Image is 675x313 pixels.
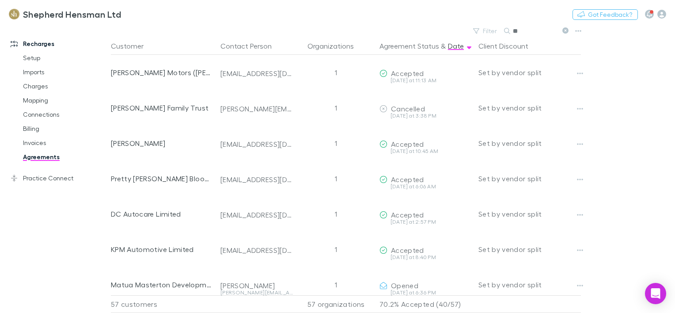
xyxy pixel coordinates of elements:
div: [PERSON_NAME][EMAIL_ADDRESS][DOMAIN_NAME] [220,290,293,295]
div: [PERSON_NAME] Family Trust [111,90,213,126]
div: [EMAIL_ADDRESS][DOMAIN_NAME] [220,175,293,184]
div: [DATE] at 11:13 AM [379,78,471,83]
a: Mapping [14,93,116,107]
div: & [379,37,471,55]
div: [PERSON_NAME] [220,281,293,290]
span: Accepted [391,175,424,183]
span: Opened [391,281,418,290]
div: [DATE] at 6:36 PM [379,290,471,295]
button: Date [448,37,464,55]
div: [DATE] at 10:45 AM [379,149,471,154]
span: Accepted [391,210,424,219]
h3: Shepherd Hensman Ltd [23,9,121,19]
a: Setup [14,51,116,65]
button: Client Discount [478,37,539,55]
a: Imports [14,65,116,79]
div: 1 [296,196,376,232]
button: Filter [469,26,502,36]
div: [DATE] at 2:57 PM [379,219,471,225]
span: Accepted [391,140,424,148]
div: Set by vendor split [478,55,581,90]
a: Connections [14,107,116,122]
a: Charges [14,79,116,93]
div: 1 [296,90,376,126]
div: Set by vendor split [478,196,581,232]
div: [EMAIL_ADDRESS][DOMAIN_NAME] [220,210,293,219]
div: Set by vendor split [478,267,581,302]
div: [DATE] at 6:06 AM [379,184,471,189]
a: Practice Connect [2,171,116,185]
div: Set by vendor split [478,90,581,126]
a: Billing [14,122,116,136]
div: 1 [296,161,376,196]
div: [DATE] at 3:38 PM [379,113,471,118]
div: Set by vendor split [478,126,581,161]
div: Pretty [PERSON_NAME] Bloodstock Limited [111,161,213,196]
a: Invoices [14,136,116,150]
div: [EMAIL_ADDRESS][DOMAIN_NAME] [220,69,293,78]
div: Set by vendor split [478,232,581,267]
button: Agreement Status [379,37,439,55]
p: 70.2% Accepted (40/57) [379,296,471,313]
div: 1 [296,55,376,90]
div: [PERSON_NAME][EMAIL_ADDRESS][PERSON_NAME][DOMAIN_NAME] [220,104,293,113]
span: Accepted [391,246,424,254]
button: Contact Person [220,37,282,55]
button: Got Feedback? [573,9,638,20]
div: 1 [296,126,376,161]
div: 1 [296,232,376,267]
div: Set by vendor split [478,161,581,196]
div: [DATE] at 8:40 PM [379,255,471,260]
div: KPM Automotive Limited [111,232,213,267]
div: 57 customers [111,295,217,313]
div: 57 organizations [296,295,376,313]
a: Recharges [2,37,116,51]
button: Organizations [307,37,364,55]
span: Cancelled [391,104,425,113]
a: Agreements [14,150,116,164]
button: Customer [111,37,154,55]
div: [EMAIL_ADDRESS][DOMAIN_NAME] [220,140,293,149]
div: DC Autocare Limited [111,196,213,232]
span: Accepted [391,69,424,77]
img: Shepherd Hensman Ltd's Logo [9,9,19,19]
div: [PERSON_NAME] Motors ([PERSON_NAME]) Limited [111,55,213,90]
div: [EMAIL_ADDRESS][DOMAIN_NAME] [220,246,293,255]
a: Shepherd Hensman Ltd [4,4,126,25]
div: Matua Masterton Development Limited [111,267,213,302]
div: 1 [296,267,376,302]
div: Open Intercom Messenger [645,283,666,304]
div: [PERSON_NAME] [111,126,213,161]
